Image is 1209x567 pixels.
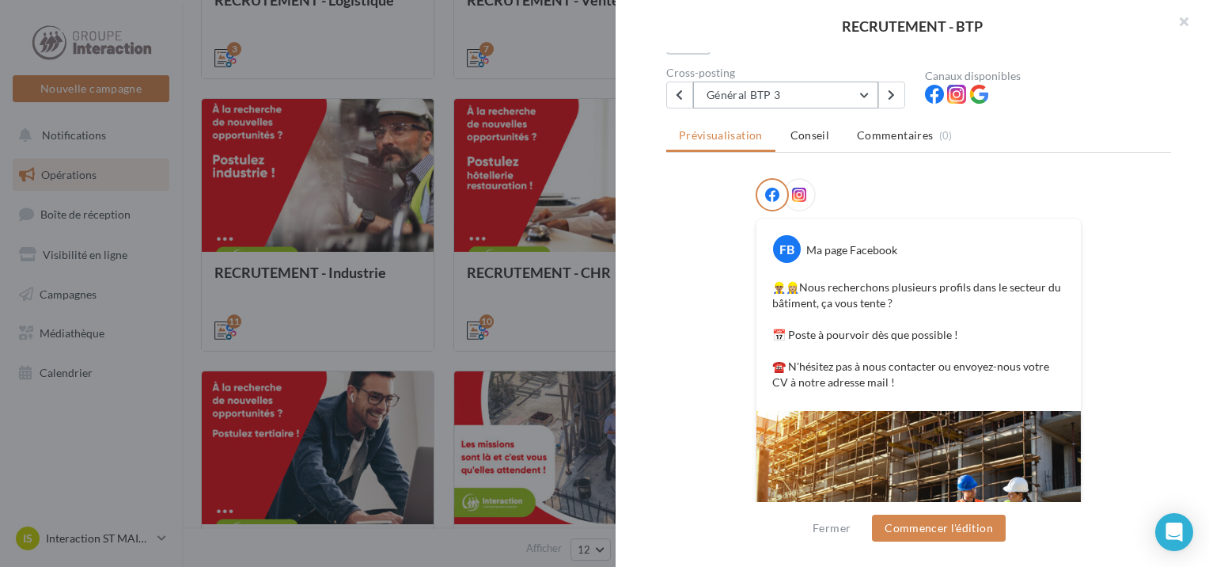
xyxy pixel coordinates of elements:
button: Fermer [806,519,857,538]
div: FB [773,235,801,263]
span: Conseil [790,128,829,142]
div: Ma page Facebook [806,242,897,258]
div: Cross-posting [666,67,912,78]
button: Commencer l'édition [872,515,1006,542]
span: (0) [939,129,953,142]
button: Général BTP 3 [693,82,878,108]
div: Open Intercom Messenger [1155,513,1193,551]
div: Canaux disponibles [925,70,1171,82]
span: Commentaires [857,127,933,143]
div: RECRUTEMENT - BTP [641,19,1184,33]
p: 👷🏽‍♂️👷🏼‍♀️Nous recherchons plusieurs profils dans le secteur du bâtiment, ça vous tente ? 📅 Poste... [772,280,1065,390]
